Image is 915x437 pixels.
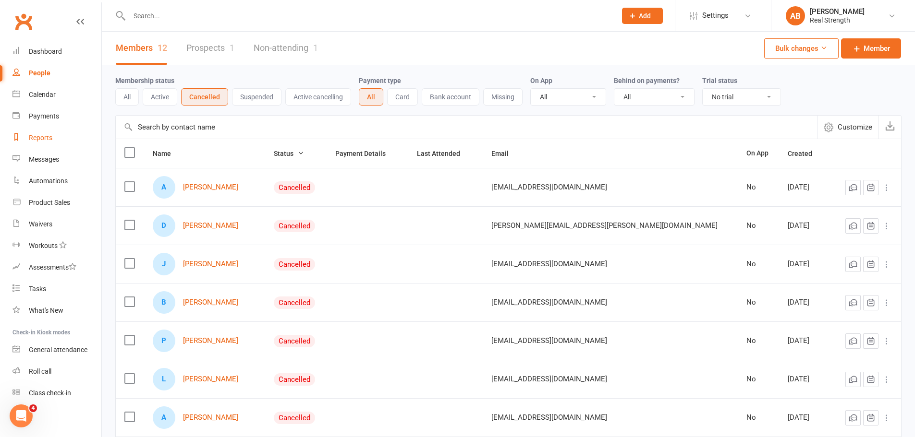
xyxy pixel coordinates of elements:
[335,150,396,157] span: Payment Details
[788,150,823,157] span: Created
[530,77,552,84] label: On App
[29,47,62,55] div: Dashboard
[153,253,175,275] div: Jan
[12,213,101,235] a: Waivers
[274,412,315,424] div: Cancelled
[186,32,234,65] a: Prospects1
[746,183,770,191] div: No
[702,5,729,26] span: Settings
[29,155,59,163] div: Messages
[702,77,737,84] label: Trial status
[491,370,607,388] span: [EMAIL_ADDRESS][DOMAIN_NAME]
[864,43,890,54] span: Member
[183,183,238,191] a: [PERSON_NAME]
[153,406,175,429] div: Aileen
[491,331,607,350] span: [EMAIL_ADDRESS][DOMAIN_NAME]
[183,413,238,422] a: [PERSON_NAME]
[29,307,63,314] div: What's New
[274,296,315,309] div: Cancelled
[153,330,175,352] div: Polly
[359,88,383,106] button: All
[491,148,519,159] button: Email
[29,263,76,271] div: Assessments
[359,77,401,84] label: Payment type
[153,291,175,314] div: Barb
[29,91,56,98] div: Calendar
[788,183,825,191] div: [DATE]
[12,170,101,192] a: Automations
[614,77,680,84] label: Behind on payments?
[817,116,878,139] button: Customize
[810,7,865,16] div: [PERSON_NAME]
[274,335,315,347] div: Cancelled
[335,148,396,159] button: Payment Details
[183,260,238,268] a: [PERSON_NAME]
[29,199,70,206] div: Product Sales
[274,220,315,232] div: Cancelled
[183,337,238,345] a: [PERSON_NAME]
[786,6,805,25] div: AB
[838,121,872,133] span: Customize
[12,278,101,300] a: Tasks
[153,176,175,199] div: Alexander
[313,43,318,53] div: 1
[491,408,607,426] span: [EMAIL_ADDRESS][DOMAIN_NAME]
[491,178,607,196] span: [EMAIL_ADDRESS][DOMAIN_NAME]
[491,216,718,235] span: [PERSON_NAME][EMAIL_ADDRESS][PERSON_NAME][DOMAIN_NAME]
[483,88,523,106] button: Missing
[29,69,50,77] div: People
[788,148,823,159] button: Created
[12,192,101,213] a: Product Sales
[29,404,37,412] span: 4
[153,368,175,390] div: Lucy
[153,214,175,237] div: Dawn
[274,148,304,159] button: Status
[12,257,101,278] a: Assessments
[12,106,101,127] a: Payments
[422,88,479,106] button: Bank account
[29,112,59,120] div: Payments
[746,222,770,230] div: No
[788,222,825,230] div: [DATE]
[12,41,101,62] a: Dashboard
[12,361,101,382] a: Roll call
[738,139,779,168] th: On App
[10,404,33,427] iframe: Intercom live chat
[788,413,825,422] div: [DATE]
[29,134,52,142] div: Reports
[12,84,101,106] a: Calendar
[810,16,865,24] div: Real Strength
[158,43,167,53] div: 12
[254,32,318,65] a: Non-attending1
[29,367,51,375] div: Roll call
[183,375,238,383] a: [PERSON_NAME]
[29,242,58,249] div: Workouts
[764,38,839,59] button: Bulk changes
[126,9,610,23] input: Search...
[230,43,234,53] div: 1
[153,148,182,159] button: Name
[746,413,770,422] div: No
[746,260,770,268] div: No
[788,260,825,268] div: [DATE]
[788,337,825,345] div: [DATE]
[788,298,825,307] div: [DATE]
[274,258,315,271] div: Cancelled
[746,298,770,307] div: No
[788,375,825,383] div: [DATE]
[12,10,36,34] a: Clubworx
[12,62,101,84] a: People
[183,222,238,230] a: [PERSON_NAME]
[491,293,607,311] span: [EMAIL_ADDRESS][DOMAIN_NAME]
[746,337,770,345] div: No
[29,220,52,228] div: Waivers
[274,373,315,386] div: Cancelled
[274,181,315,194] div: Cancelled
[181,88,228,106] button: Cancelled
[115,77,174,84] label: Membership status
[387,88,418,106] button: Card
[12,382,101,404] a: Class kiosk mode
[29,389,71,397] div: Class check-in
[622,8,663,24] button: Add
[232,88,281,106] button: Suspended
